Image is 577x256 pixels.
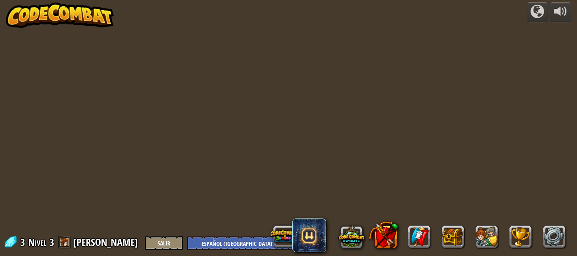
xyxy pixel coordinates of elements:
span: Nivel [28,235,46,249]
span: 3 [20,235,27,249]
span: 3 [49,235,54,249]
a: [PERSON_NAME] [73,235,141,249]
img: CodeCombat - Learn how to code by playing a game [6,3,114,28]
button: Salir [145,236,183,250]
button: Ajustar el volúmen [550,3,571,22]
button: Campañas [527,3,548,22]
